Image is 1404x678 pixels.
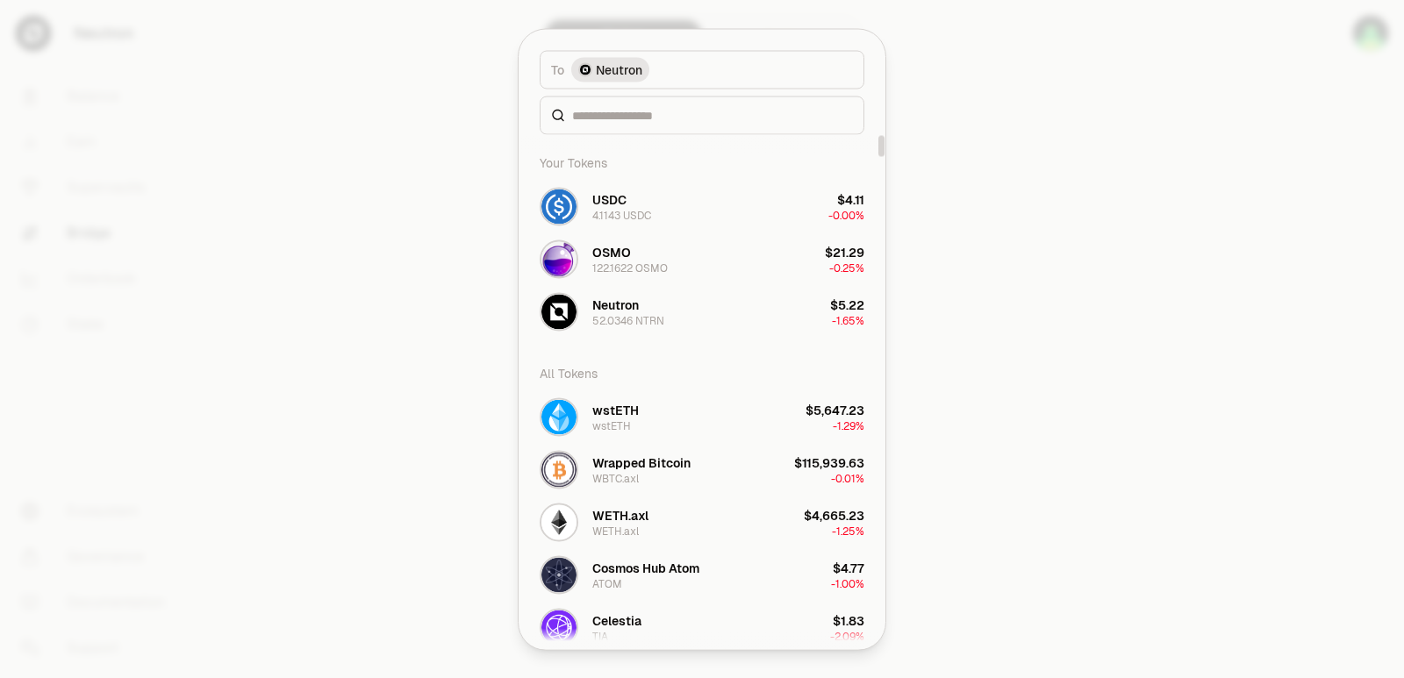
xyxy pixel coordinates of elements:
span: To [551,61,564,78]
div: $5.22 [830,296,864,313]
span: -1.29% [833,418,864,432]
span: -1.25% [832,524,864,538]
div: $4.11 [837,190,864,208]
div: WBTC.axl [592,471,639,485]
div: 4.1143 USDC [592,208,651,222]
img: wstETH Logo [541,399,577,434]
div: Your Tokens [529,145,875,180]
div: $4,665.23 [804,506,864,524]
img: OSMO Logo [541,241,577,276]
div: Celestia [592,611,641,629]
span: Neutron [596,61,642,78]
button: OSMO LogoOSMO122.1622 OSMO$21.29-0.25% [529,232,875,285]
div: Cosmos Hub Atom [592,559,699,576]
div: 52.0346 NTRN [592,313,664,327]
div: All Tokens [529,355,875,390]
img: WETH.axl Logo [541,504,577,539]
div: Wrapped Bitcoin [592,453,691,471]
div: $5,647.23 [806,401,864,418]
img: USDC Logo [541,189,577,224]
button: ToNeutron LogoNeutron [540,50,864,89]
span: -0.25% [829,260,864,275]
span: -1.65% [832,313,864,327]
span: -0.01% [831,471,864,485]
img: NTRN Logo [541,294,577,329]
span: -2.09% [830,629,864,643]
div: $1.83 [833,611,864,629]
button: USDC LogoUSDC4.1143 USDC$4.11-0.00% [529,180,875,232]
img: Neutron Logo [580,64,591,75]
div: wstETH [592,401,639,418]
div: 122.1622 OSMO [592,260,668,275]
div: wstETH [592,418,631,432]
button: NTRN LogoNeutron52.0346 NTRN$5.22-1.65% [529,285,875,338]
div: USDC [592,190,627,208]
img: WBTC.axl Logo [541,452,577,487]
div: WETH.axl [592,506,648,524]
img: ATOM Logo [541,557,577,592]
button: WBTC.axl LogoWrapped BitcoinWBTC.axl$115,939.63-0.01% [529,443,875,496]
button: TIA LogoCelestiaTIA$1.83-2.09% [529,601,875,653]
button: ATOM LogoCosmos Hub AtomATOM$4.77-1.00% [529,548,875,601]
div: WETH.axl [592,524,639,538]
div: Neutron [592,296,639,313]
img: TIA Logo [541,610,577,645]
div: ATOM [592,576,622,590]
div: $4.77 [833,559,864,576]
button: wstETH LogowstETHwstETH$5,647.23-1.29% [529,390,875,443]
div: TIA [592,629,608,643]
button: WETH.axl LogoWETH.axlWETH.axl$4,665.23-1.25% [529,496,875,548]
span: -1.00% [831,576,864,590]
span: -0.00% [828,208,864,222]
div: OSMO [592,243,631,260]
div: $21.29 [825,243,864,260]
div: $115,939.63 [794,453,864,471]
